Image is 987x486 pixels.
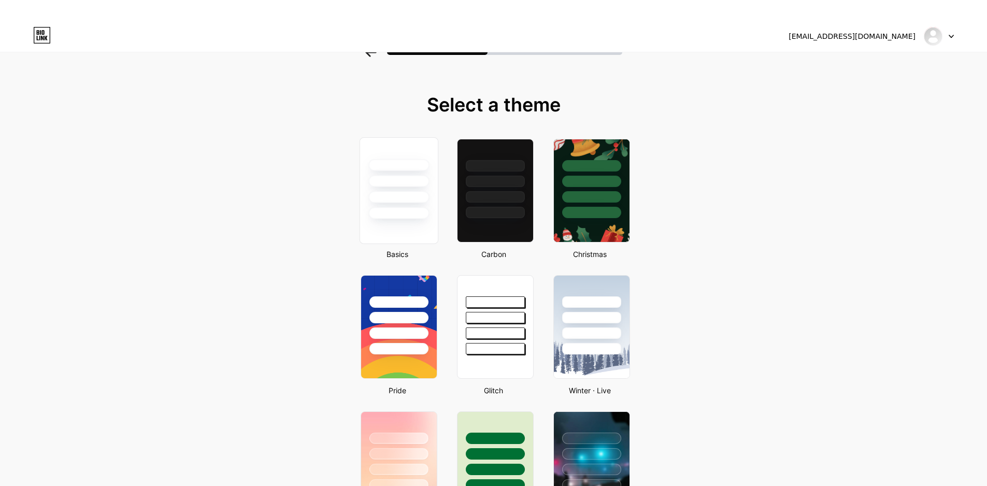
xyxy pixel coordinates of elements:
[454,249,534,260] div: Carbon
[550,385,630,396] div: Winter · Live
[357,249,437,260] div: Basics
[923,26,943,46] img: gorillatag123
[356,94,631,115] div: Select a theme
[550,249,630,260] div: Christmas
[454,385,534,396] div: Glitch
[357,385,437,396] div: Pride
[789,31,916,42] div: [EMAIL_ADDRESS][DOMAIN_NAME]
